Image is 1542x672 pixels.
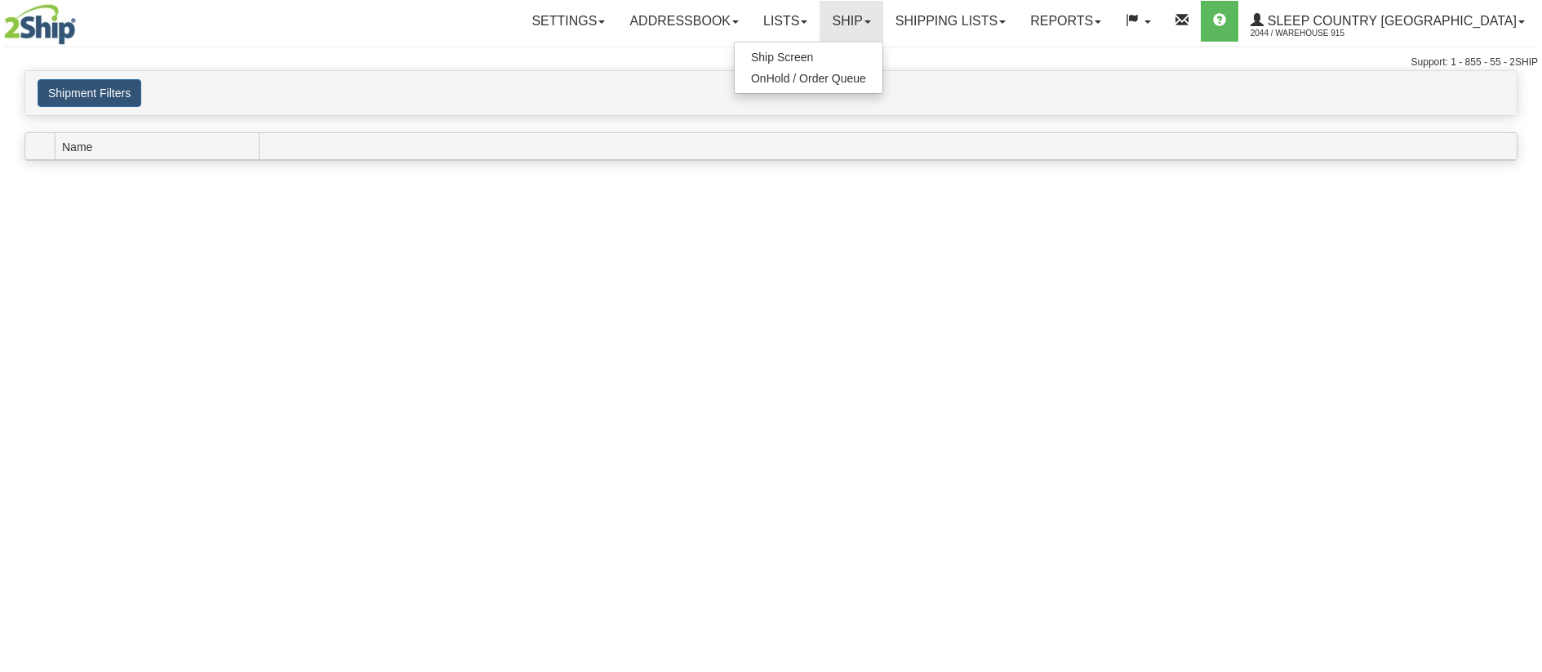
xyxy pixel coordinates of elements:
a: Settings [519,1,617,42]
span: Name [62,134,259,159]
span: Ship Screen [751,51,813,64]
span: OnHold / Order Queue [751,72,866,85]
span: Sleep Country [GEOGRAPHIC_DATA] [1264,14,1517,28]
img: logo2044.jpg [4,4,76,45]
a: Ship [820,1,882,42]
a: Lists [751,1,820,42]
a: Sleep Country [GEOGRAPHIC_DATA] 2044 / Warehouse 915 [1238,1,1537,42]
iframe: chat widget [1504,252,1540,419]
span: 2044 / Warehouse 915 [1251,25,1373,42]
a: Shipping lists [883,1,1018,42]
a: Reports [1018,1,1113,42]
a: Ship Screen [735,47,882,68]
div: Support: 1 - 855 - 55 - 2SHIP [4,56,1538,69]
button: Shipment Filters [38,79,141,107]
a: Addressbook [617,1,751,42]
a: OnHold / Order Queue [735,68,882,89]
